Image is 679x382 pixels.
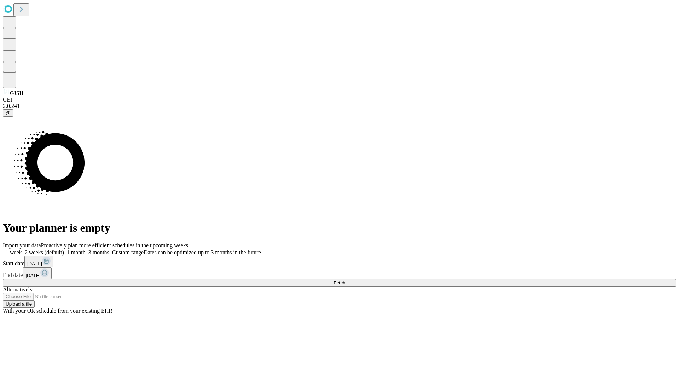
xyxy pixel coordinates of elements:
button: [DATE] [23,267,52,279]
span: Alternatively [3,286,33,293]
span: GJSH [10,90,23,96]
div: End date [3,267,676,279]
span: Proactively plan more efficient schedules in the upcoming weeks. [41,242,190,248]
button: Fetch [3,279,676,286]
span: Dates can be optimized up to 3 months in the future. [144,249,262,255]
div: GEI [3,97,676,103]
span: [DATE] [25,273,40,278]
button: @ [3,109,13,117]
span: Import your data [3,242,41,248]
button: Upload a file [3,300,35,308]
h1: Your planner is empty [3,221,676,235]
span: 3 months [88,249,109,255]
span: With your OR schedule from your existing EHR [3,308,112,314]
span: 1 week [6,249,22,255]
span: [DATE] [27,261,42,266]
span: 2 weeks (default) [25,249,64,255]
div: Start date [3,256,676,267]
span: 1 month [67,249,86,255]
span: Fetch [333,280,345,285]
button: [DATE] [24,256,53,267]
div: 2.0.241 [3,103,676,109]
span: Custom range [112,249,144,255]
span: @ [6,110,11,116]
